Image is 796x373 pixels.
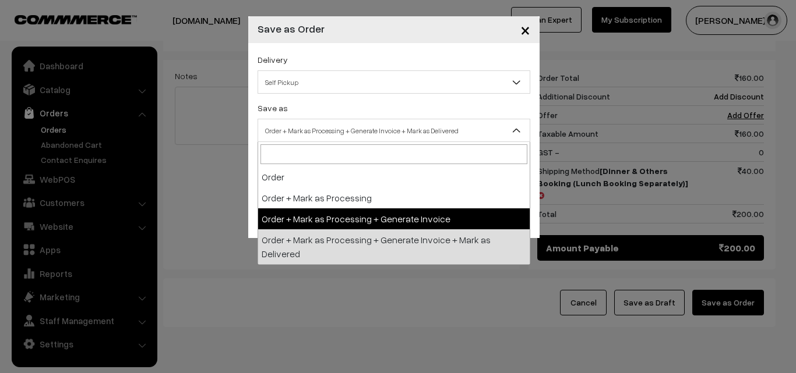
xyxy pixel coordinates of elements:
h4: Save as Order [258,21,325,37]
li: Order [258,166,530,187]
span: × [520,19,530,40]
button: Close [511,12,540,48]
span: Self Pickup [258,72,530,93]
li: Order + Mark as Processing + Generate Invoice + Mark as Delivered [258,229,530,264]
label: Save as [258,102,288,114]
span: Self Pickup [258,70,530,94]
span: Order + Mark as Processing + Generate Invoice + Mark as Delivered [258,119,530,142]
li: Order + Mark as Processing [258,187,530,208]
span: Order + Mark as Processing + Generate Invoice + Mark as Delivered [258,120,530,141]
li: Order + Mark as Processing + Generate Invoice [258,208,530,229]
label: Delivery [258,54,288,66]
